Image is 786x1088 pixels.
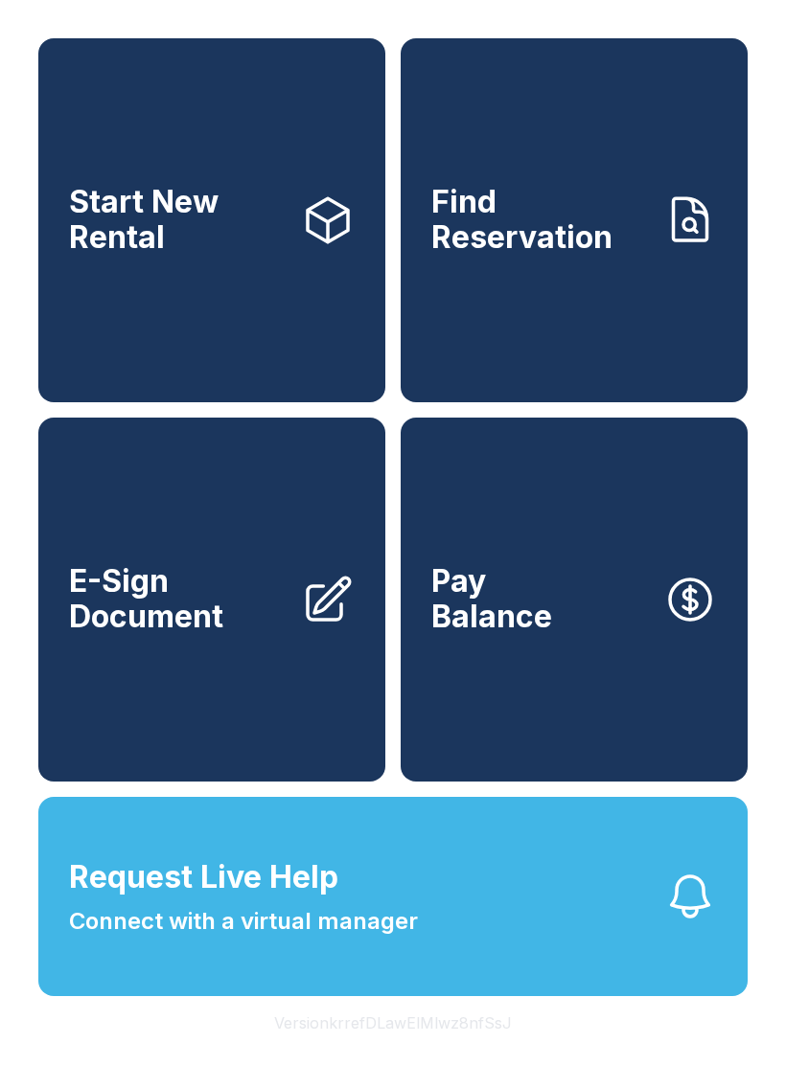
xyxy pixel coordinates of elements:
span: Pay Balance [431,564,552,634]
button: PayBalance [401,418,748,782]
a: Start New Rental [38,38,385,402]
span: E-Sign Document [69,564,286,634]
span: Find Reservation [431,185,648,255]
a: Find Reservation [401,38,748,402]
a: E-Sign Document [38,418,385,782]
span: Request Live Help [69,854,338,900]
span: Start New Rental [69,185,286,255]
button: Request Live HelpConnect with a virtual manager [38,797,748,996]
span: Connect with a virtual manager [69,904,418,939]
button: VersionkrrefDLawElMlwz8nfSsJ [259,996,527,1050]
